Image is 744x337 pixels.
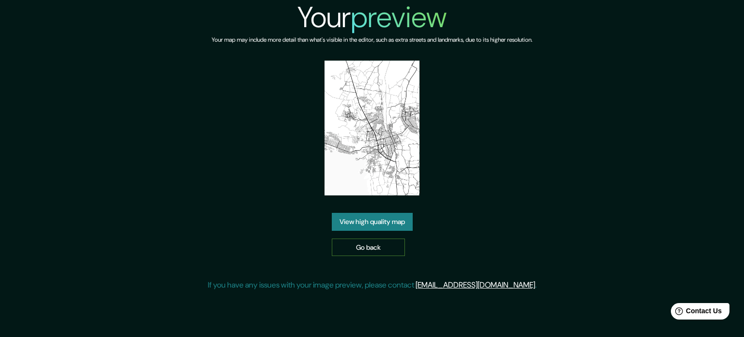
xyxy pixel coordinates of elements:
a: Go back [332,239,405,257]
p: If you have any issues with your image preview, please contact . [208,279,537,291]
a: View high quality map [332,213,413,231]
iframe: Help widget launcher [658,299,733,326]
h6: Your map may include more detail than what's visible in the editor, such as extra streets and lan... [212,35,532,45]
img: created-map-preview [325,61,420,195]
a: [EMAIL_ADDRESS][DOMAIN_NAME] [416,280,535,290]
